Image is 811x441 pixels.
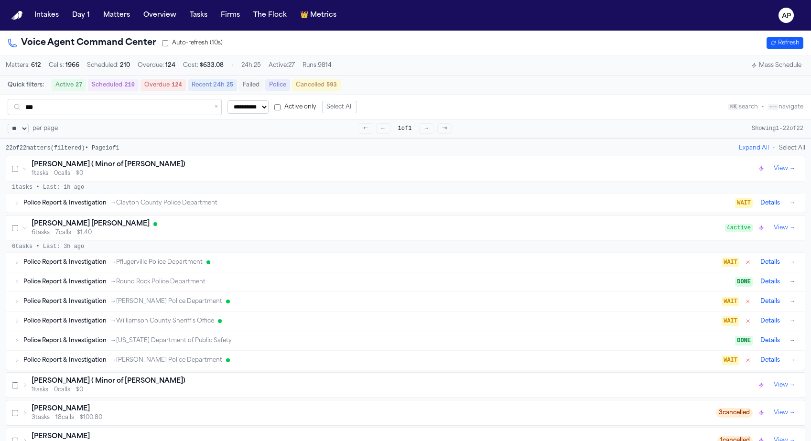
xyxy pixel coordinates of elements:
button: → [788,297,797,306]
kbd: ⌘K [728,104,738,110]
span: 1 tasks [32,386,48,394]
button: Details [757,315,784,327]
div: Showing 1 - 22 of 22 [752,125,803,132]
span: Runs: 9814 [303,62,332,69]
span: • [773,144,775,152]
div: 22 of 22 matters (filtered) • Page 1 of 1 [6,144,119,152]
span: → Williamson County Sheriff’s Office [110,317,214,325]
div: Police Report & Investigation→Round Rock Police DepartmentDONEDetails→ [6,272,805,291]
button: Intakes [31,7,63,24]
button: Details [757,197,784,209]
button: Select All [779,144,805,152]
button: Active27 [52,79,86,91]
span: Police Report & Investigation [23,337,107,344]
a: Day 1 [68,7,94,24]
span: $100.80 [80,414,102,421]
span: 7 calls [55,229,71,237]
button: View → [770,407,799,419]
button: Firms [217,7,244,24]
button: The Flock [249,7,291,24]
span: → [PERSON_NAME] Police Department [110,298,222,305]
button: → [788,198,797,208]
a: Matters [99,7,134,24]
span: 124 [165,63,175,68]
div: [PERSON_NAME] ( Minor of [PERSON_NAME])1tasks0calls$0View → [6,373,805,398]
div: Police Report & Investigation→[PERSON_NAME] Police DepartmentWAITDetails→ [6,351,805,370]
button: Terminate active run [743,317,753,325]
span: Scheduled: [87,62,130,69]
button: Trigger police scheduler [757,223,766,233]
div: [PERSON_NAME]3tasks18calls$100.803cancelledView → [6,400,805,425]
button: Trigger police scheduler [757,164,766,173]
span: → [PERSON_NAME] Police Department [110,356,222,364]
span: Police Report & Investigation [23,278,107,286]
button: Details [757,355,784,366]
span: • [231,62,234,69]
input: Auto-refresh (10s) [162,40,168,46]
div: Police Report & Investigation→Clayton County Police DepartmentWAITDetails→ [6,194,805,213]
button: → [788,258,797,267]
span: 25 [227,82,233,88]
span: Status: waiting [722,355,739,365]
button: Terminate active run [743,298,753,305]
button: Overdue124 [141,79,186,91]
span: 4 active [725,224,753,232]
span: 0 calls [54,170,70,177]
span: Police Report & Investigation [23,199,107,207]
span: Calls: [49,62,79,69]
kbd: ←→ [768,104,779,110]
div: search navigate [728,103,803,111]
button: Overview [140,7,180,24]
button: Expand All [739,144,769,152]
button: ← [376,123,390,134]
button: → [788,336,797,345]
span: Police Report & Investigation [23,298,107,305]
label: Active only [274,103,316,111]
span: per page [32,125,58,132]
span: Cost: [183,62,224,69]
span: 612 [31,63,41,68]
span: $0 [76,170,83,177]
img: Finch Logo [11,11,23,20]
div: 1 tasks • Last: 1h ago [6,182,805,194]
a: Home [11,11,23,20]
span: 593 [326,82,337,88]
span: 1 tasks [32,170,48,177]
button: View → [770,163,799,174]
span: 210 [120,63,130,68]
button: → [788,355,797,365]
a: Tasks [186,7,211,24]
span: 0 calls [54,386,70,394]
button: Details [757,296,784,307]
div: Police Report & Investigation→Pflugerville Police DepartmentWAITDetails→ [6,253,805,272]
span: Status: waiting [722,258,739,267]
span: 1 of 1 [394,124,416,133]
button: View → [770,222,799,234]
span: $ 633.08 [200,63,224,68]
h3: [PERSON_NAME] ( Minor of [PERSON_NAME]) [32,160,185,170]
span: Police Report & Investigation [23,356,107,364]
span: • [762,104,764,110]
h3: [PERSON_NAME] ( Minor of [PERSON_NAME]) [32,376,185,386]
button: → [788,277,797,287]
span: 3 tasks [32,414,50,421]
h3: [PERSON_NAME] [PERSON_NAME] [32,219,150,229]
span: → Clayton County Police Department [110,199,217,207]
span: Status: waiting [722,316,739,326]
span: $0 [76,386,83,394]
span: 27 [76,82,82,88]
button: Details [757,335,784,346]
span: Overdue: [138,62,175,69]
span: Police Report & Investigation [23,317,107,325]
span: 124 [172,82,182,88]
div: Police Report & Investigation→[PERSON_NAME] Police DepartmentWAITDetails→ [6,292,805,311]
button: Trigger police scheduler [757,408,766,418]
span: Matters: [6,62,41,69]
div: [PERSON_NAME] [PERSON_NAME]6tasks7calls$1.404activeView → [6,215,805,240]
span: Quick filters: [8,81,44,89]
button: → [788,316,797,326]
div: [PERSON_NAME] ( Minor of [PERSON_NAME])1tasks0calls$0View → [6,156,805,181]
span: 18 calls [55,414,74,421]
div: Police Report & Investigation→Williamson County Sheriff’s OfficeWAITDetails→ [6,312,805,331]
